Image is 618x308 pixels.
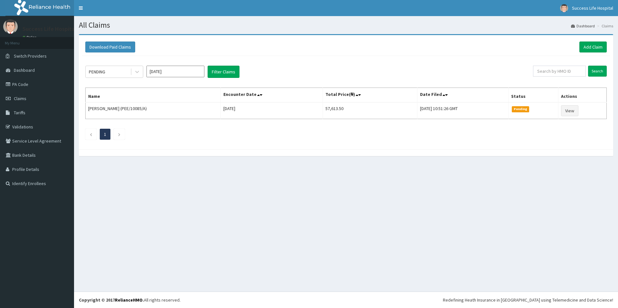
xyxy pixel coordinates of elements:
[14,96,26,101] span: Claims
[85,42,135,52] button: Download Paid Claims
[221,88,323,103] th: Encounter Date
[3,19,18,34] img: User Image
[14,110,25,116] span: Tariffs
[79,297,144,303] strong: Copyright © 2017 .
[74,292,618,308] footer: All rights reserved.
[146,66,204,77] input: Select Month and Year
[118,131,121,137] a: Next page
[560,4,568,12] img: User Image
[508,88,558,103] th: Status
[14,53,47,59] span: Switch Providers
[89,69,105,75] div: PENDING
[572,5,613,11] span: Success Life Hospital
[579,42,607,52] a: Add Claim
[23,26,76,32] p: Success Life Hospital
[417,102,508,119] td: [DATE] 10:51:26 GMT
[221,102,323,119] td: [DATE]
[443,297,613,303] div: Redefining Heath Insurance in [GEOGRAPHIC_DATA] using Telemedicine and Data Science!
[115,297,143,303] a: RelianceHMO
[14,67,35,73] span: Dashboard
[86,102,221,119] td: [PERSON_NAME] (PEE/10085/A)
[533,66,586,77] input: Search by HMO ID
[104,131,106,137] a: Page 1 is your current page
[595,23,613,29] li: Claims
[571,23,595,29] a: Dashboard
[89,131,92,137] a: Previous page
[323,102,417,119] td: 57,613.50
[588,66,607,77] input: Search
[323,88,417,103] th: Total Price(₦)
[86,88,221,103] th: Name
[208,66,239,78] button: Filter Claims
[561,105,578,116] a: View
[512,106,529,112] span: Pending
[79,21,613,29] h1: All Claims
[558,88,607,103] th: Actions
[23,35,38,40] a: Online
[417,88,508,103] th: Date Filed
